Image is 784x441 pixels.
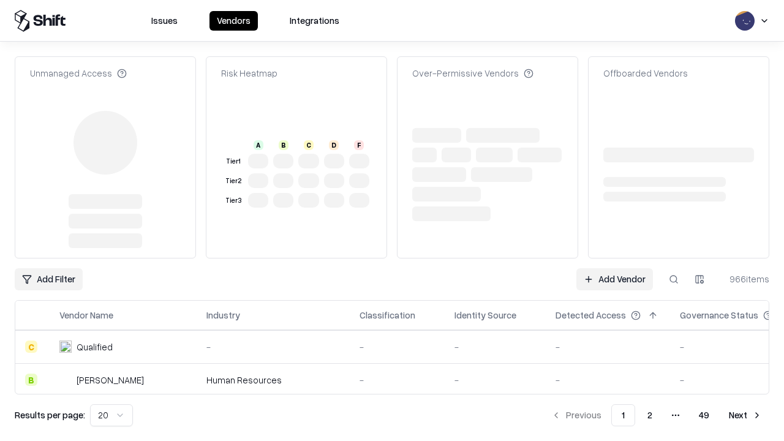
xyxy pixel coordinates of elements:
[77,374,144,386] div: [PERSON_NAME]
[454,341,536,353] div: -
[354,140,364,150] div: F
[254,140,263,150] div: A
[282,11,347,31] button: Integrations
[722,404,769,426] button: Next
[224,195,243,206] div: Tier 3
[59,309,113,322] div: Vendor Name
[454,309,516,322] div: Identity Source
[144,11,185,31] button: Issues
[680,309,758,322] div: Governance Status
[720,273,769,285] div: 966 items
[224,156,243,167] div: Tier 1
[576,268,653,290] a: Add Vendor
[59,374,72,386] img: Deel
[77,341,113,353] div: Qualified
[638,404,662,426] button: 2
[412,67,533,80] div: Over-Permissive Vendors
[360,374,435,386] div: -
[206,309,240,322] div: Industry
[689,404,719,426] button: 49
[611,404,635,426] button: 1
[209,11,258,31] button: Vendors
[25,374,37,386] div: B
[206,374,340,386] div: Human Resources
[279,140,288,150] div: B
[556,341,660,353] div: -
[603,67,688,80] div: Offboarded Vendors
[224,176,243,186] div: Tier 2
[454,374,536,386] div: -
[221,67,277,80] div: Risk Heatmap
[556,374,660,386] div: -
[25,341,37,353] div: C
[59,341,72,353] img: Qualified
[206,341,340,353] div: -
[556,309,626,322] div: Detected Access
[544,404,769,426] nav: pagination
[329,140,339,150] div: D
[304,140,314,150] div: C
[360,341,435,353] div: -
[360,309,415,322] div: Classification
[15,268,83,290] button: Add Filter
[30,67,127,80] div: Unmanaged Access
[15,409,85,421] p: Results per page:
